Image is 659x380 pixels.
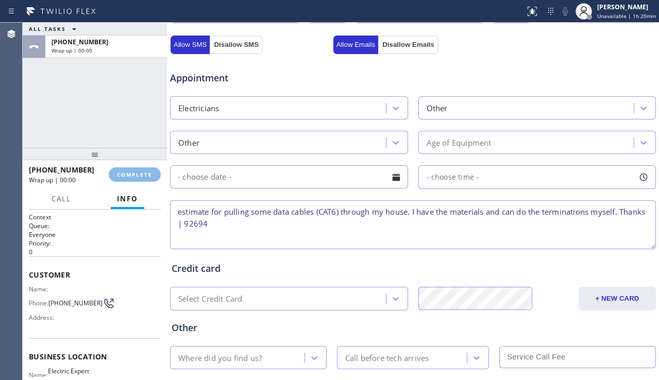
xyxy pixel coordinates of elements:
h2: Priority: [29,239,161,248]
div: Where did you find us? [178,352,262,364]
span: Address: [29,314,56,321]
span: Wrap up | 00:00 [52,47,92,54]
button: COMPLETE [109,167,161,182]
span: [PHONE_NUMBER] [29,165,94,175]
div: Credit card [172,262,654,275]
span: Phone: [29,299,48,307]
button: Disallow Emails [378,36,438,54]
div: Age of Equipment [427,136,492,148]
button: Info [111,189,144,209]
input: - choose date - [170,165,408,188]
span: Info [117,194,138,203]
p: Everyone [29,230,161,239]
span: ALL TASKS [29,25,66,32]
span: [PHONE_NUMBER] [48,299,103,307]
button: + NEW CARD [579,287,656,310]
span: Name: [29,285,56,293]
span: Customer [29,270,161,280]
div: [PERSON_NAME] [597,3,656,11]
h1: Context [29,213,161,221]
div: Other [178,136,199,148]
span: COMPLETE [117,171,153,178]
button: Call [45,189,77,209]
div: Other [172,321,654,335]
button: Allow Emails [333,36,379,54]
div: Select Credit Card [178,293,243,305]
div: Electricians [178,102,219,114]
span: Call [52,194,71,203]
span: [PHONE_NUMBER] [52,38,108,46]
button: Disallow SMS [210,36,263,54]
span: Appointment [170,71,331,85]
span: Business location [29,352,161,361]
textarea: estimate for pulling some data cables (CAT6) through my house. I have the materials and can do th... [170,200,656,249]
div: Other [427,102,448,114]
button: Mute [558,4,572,19]
span: Name: [29,371,48,379]
span: - choose time - [427,172,479,182]
span: Unavailable | 1h 20min [597,12,656,20]
button: ALL TASKS [23,23,87,35]
button: Allow SMS [171,36,210,54]
p: 0 [29,248,161,256]
div: Call before tech arrives [345,352,429,364]
h2: Queue: [29,221,161,230]
span: Wrap up | 00:00 [29,176,76,184]
input: Service Call Fee [499,346,656,368]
